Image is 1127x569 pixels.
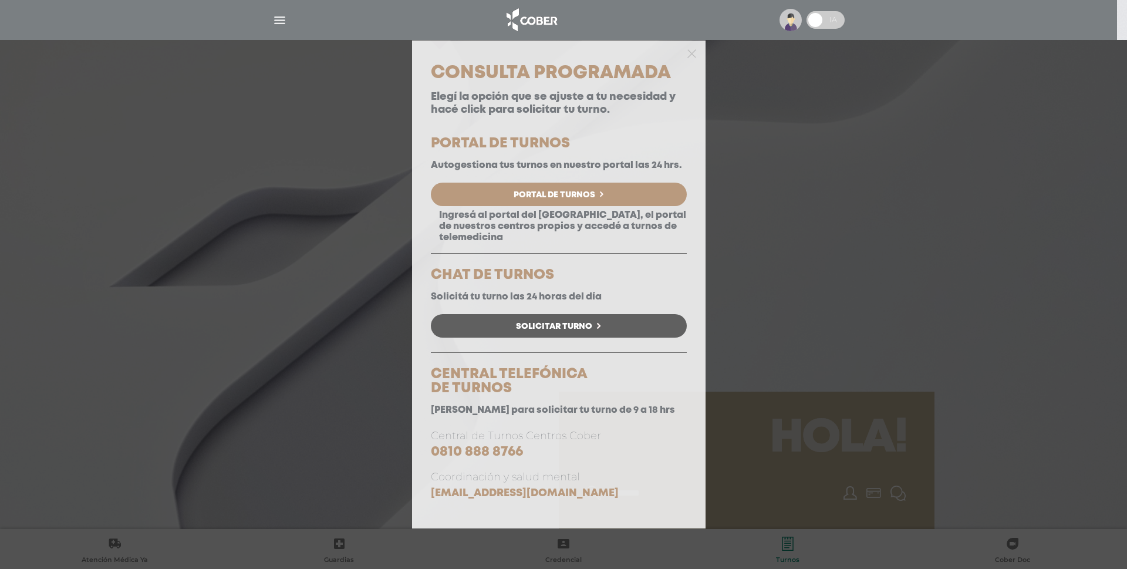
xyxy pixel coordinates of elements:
[431,368,687,396] h5: CENTRAL TELEFÓNICA DE TURNOS
[431,268,687,282] h5: CHAT DE TURNOS
[431,314,687,338] a: Solicitar Turno
[431,446,523,458] a: 0810 888 8766
[431,405,687,416] p: [PERSON_NAME] para solicitar tu turno de 9 a 18 hrs
[514,191,595,199] span: Portal de Turnos
[431,489,619,498] a: [EMAIL_ADDRESS][DOMAIN_NAME]
[431,65,671,81] span: Consulta Programada
[431,137,687,151] h5: PORTAL DE TURNOS
[431,428,687,460] p: Central de Turnos Centros Cober
[431,210,687,244] p: Ingresá al portal del [GEOGRAPHIC_DATA], el portal de nuestros centros propios y accedé a turnos ...
[431,469,687,501] p: Coordinación y salud mental
[431,183,687,206] a: Portal de Turnos
[516,322,592,331] span: Solicitar Turno
[431,291,687,302] p: Solicitá tu turno las 24 horas del día
[431,91,687,116] p: Elegí la opción que se ajuste a tu necesidad y hacé click para solicitar tu turno.
[431,160,687,171] p: Autogestiona tus turnos en nuestro portal las 24 hrs.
